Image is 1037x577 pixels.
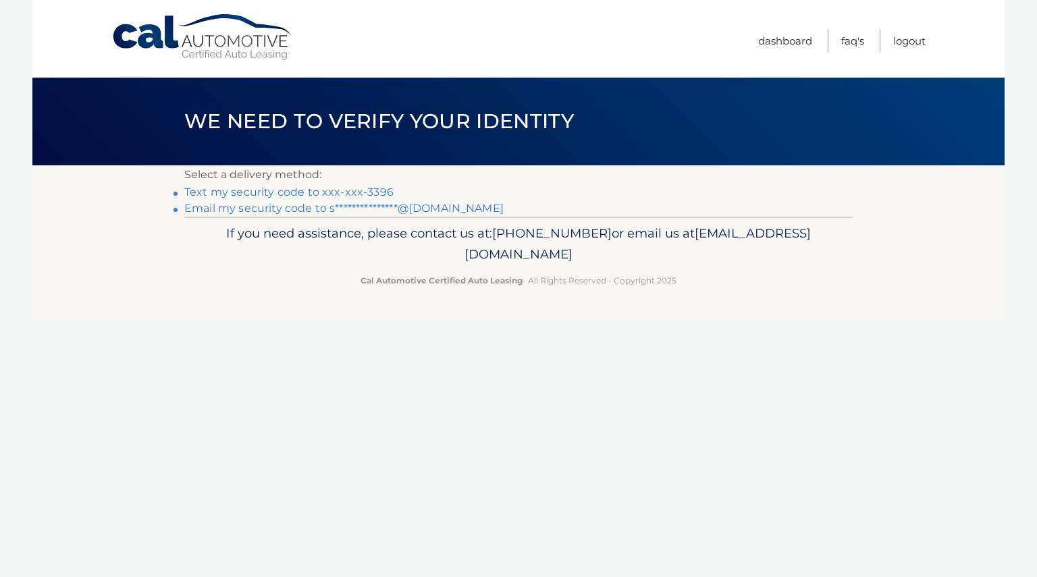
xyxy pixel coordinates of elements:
[193,273,844,287] p: - All Rights Reserved - Copyright 2025
[841,30,864,52] a: FAQ's
[184,186,394,198] a: Text my security code to xxx-xxx-3396
[193,223,844,266] p: If you need assistance, please contact us at: or email us at
[361,275,523,285] strong: Cal Automotive Certified Auto Leasing
[492,225,612,241] span: [PHONE_NUMBER]
[111,13,294,61] a: Cal Automotive
[758,30,812,52] a: Dashboard
[184,109,574,134] span: We need to verify your identity
[893,30,926,52] a: Logout
[184,165,853,184] p: Select a delivery method:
